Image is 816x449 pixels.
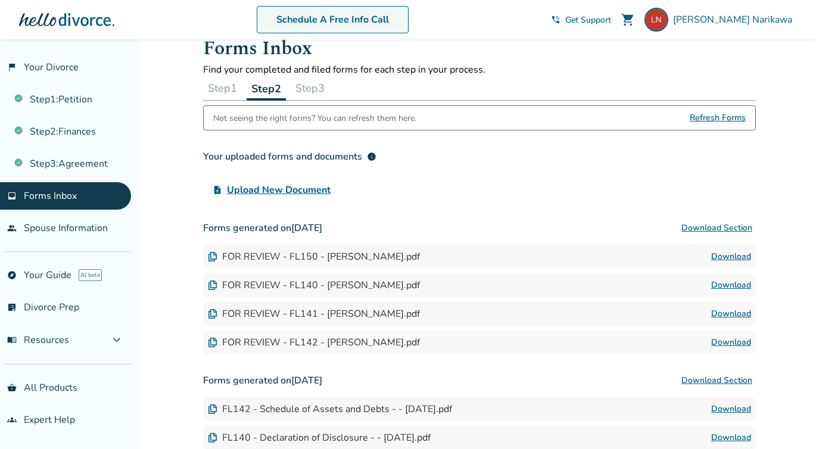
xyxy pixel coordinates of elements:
img: Document [208,404,217,414]
a: Schedule A Free Info Call [257,6,409,33]
img: lamiro29@gmail.com [644,8,668,32]
a: Download [711,335,751,350]
a: Download [711,307,751,321]
div: FOR REVIEW - FL140 - [PERSON_NAME].pdf [208,279,420,292]
button: Step1 [203,76,242,100]
span: groups [7,415,17,425]
span: list_alt_check [7,303,17,312]
button: Step3 [291,76,329,100]
div: Not seeing the right forms? You can refresh them here. [213,106,416,130]
h1: Forms Inbox [203,34,756,63]
span: explore [7,270,17,280]
h3: Forms generated on [DATE] [203,216,756,240]
img: Document [208,280,217,290]
button: Step2 [247,76,286,101]
span: info [367,152,376,161]
button: Download Section [678,369,756,392]
span: Get Support [565,14,611,26]
img: Document [208,338,217,347]
div: FL142 - Schedule of Assets and Debts - - [DATE].pdf [208,403,452,416]
span: upload_file [213,185,222,195]
span: AI beta [79,269,102,281]
a: phone_in_talkGet Support [551,14,611,26]
span: Forms Inbox [24,189,77,202]
span: people [7,223,17,233]
a: Download [711,431,751,445]
img: Document [208,252,217,261]
span: Upload New Document [227,183,331,197]
img: Document [208,309,217,319]
div: FOR REVIEW - FL141 - [PERSON_NAME].pdf [208,307,420,320]
div: FOR REVIEW - FL150 - [PERSON_NAME].pdf [208,250,420,263]
span: shopping_cart [621,13,635,27]
p: Find your completed and filed forms for each step in your process. [203,63,756,76]
span: phone_in_talk [551,15,560,24]
div: Your uploaded forms and documents [203,149,376,164]
a: Download [711,278,751,292]
a: Download [711,402,751,416]
span: [PERSON_NAME] Narikawa [673,13,797,26]
img: Document [208,433,217,442]
a: Download [711,250,751,264]
button: Download Section [678,216,756,240]
div: FL140 - Declaration of Disclosure - - [DATE].pdf [208,431,431,444]
span: Refresh Forms [690,106,746,130]
span: inbox [7,191,17,201]
span: flag_2 [7,63,17,72]
span: expand_more [110,333,124,347]
span: Resources [7,333,69,347]
h3: Forms generated on [DATE] [203,369,756,392]
span: menu_book [7,335,17,345]
iframe: Chat Widget [756,392,816,449]
span: shopping_basket [7,383,17,392]
div: FOR REVIEW - FL142 - [PERSON_NAME].pdf [208,336,420,349]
